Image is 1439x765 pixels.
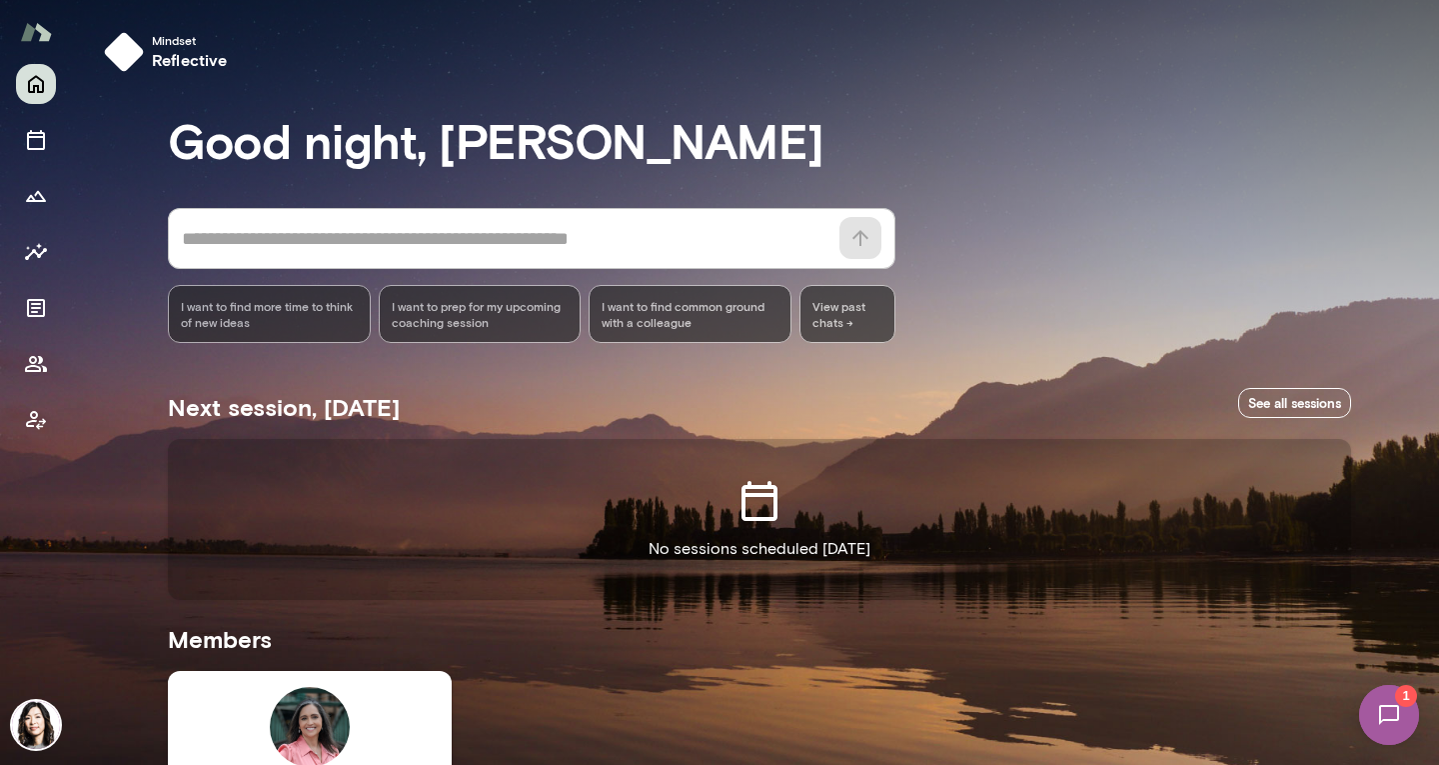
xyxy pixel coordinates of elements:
[168,112,1351,168] h3: Good night, [PERSON_NAME]
[104,32,144,72] img: mindset
[16,232,56,272] button: Insights
[602,298,778,330] span: I want to find common ground with a colleague
[16,288,56,328] button: Documents
[16,176,56,216] button: Growth Plan
[16,120,56,160] button: Sessions
[168,623,1351,655] h5: Members
[168,391,400,423] h5: Next session, [DATE]
[96,24,244,80] button: Mindsetreflective
[12,701,60,749] img: Angela Byers
[16,344,56,384] button: Members
[589,285,791,343] div: I want to find common ground with a colleague
[799,285,895,343] span: View past chats ->
[16,400,56,440] button: Client app
[181,298,358,330] span: I want to find more time to think of new ideas
[379,285,582,343] div: I want to prep for my upcoming coaching session
[152,32,228,48] span: Mindset
[649,537,870,561] p: No sessions scheduled [DATE]
[20,13,52,51] img: Mento
[152,48,228,72] h6: reflective
[16,64,56,104] button: Home
[392,298,569,330] span: I want to prep for my upcoming coaching session
[168,285,371,343] div: I want to find more time to think of new ideas
[1238,388,1351,419] a: See all sessions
